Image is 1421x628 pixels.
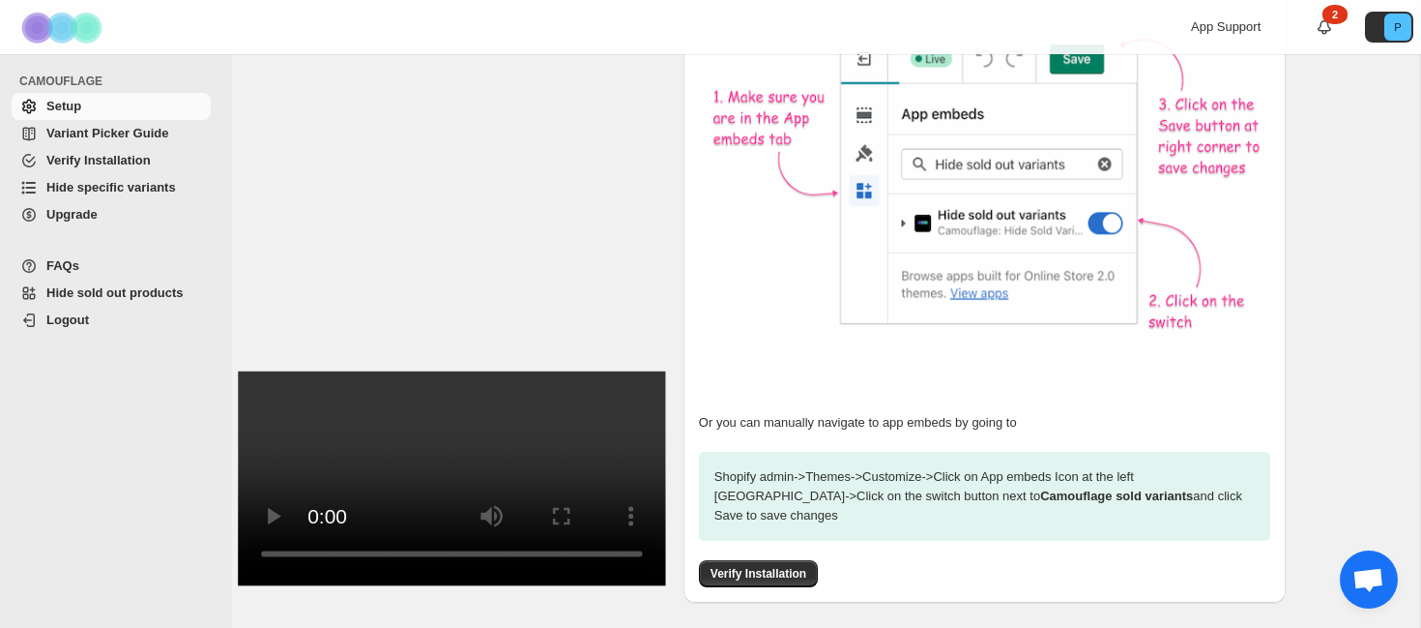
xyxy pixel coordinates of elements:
[1340,551,1398,609] a: Open chat
[1191,19,1261,34] span: App Support
[12,280,211,307] a: Hide sold out products
[15,1,112,54] img: Camouflage
[1040,489,1193,503] strong: Camouflage sold variants
[46,313,89,327] span: Logout
[46,126,168,140] span: Variant Picker Guide
[710,566,806,582] span: Verify Installation
[12,174,211,201] a: Hide specific variants
[46,99,81,113] span: Setup
[1322,5,1348,24] div: 2
[12,147,211,174] a: Verify Installation
[1315,17,1334,37] a: 2
[46,207,98,222] span: Upgrade
[699,413,1270,433] p: Or you can manually navigate to app embeds by going to
[46,180,176,194] span: Hide specific variants
[46,285,184,300] span: Hide sold out products
[19,74,218,89] span: CAMOUFLAGE
[12,120,211,147] a: Variant Picker Guide
[46,153,151,167] span: Verify Installation
[699,566,818,581] a: Verify Installation
[699,560,818,587] button: Verify Installation
[699,15,1279,353] img: camouflage-enable
[1394,21,1401,33] text: P
[12,307,211,334] a: Logout
[46,258,79,273] span: FAQs
[12,201,211,228] a: Upgrade
[12,93,211,120] a: Setup
[699,452,1270,541] p: Shopify admin -> Themes -> Customize -> Click on App embeds Icon at the left [GEOGRAPHIC_DATA] ->...
[12,253,211,280] a: FAQs
[1365,12,1413,43] button: Avatar with initials P
[238,372,666,585] video: Enable Camouflage in theme app embeds
[1384,14,1411,41] span: Avatar with initials P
